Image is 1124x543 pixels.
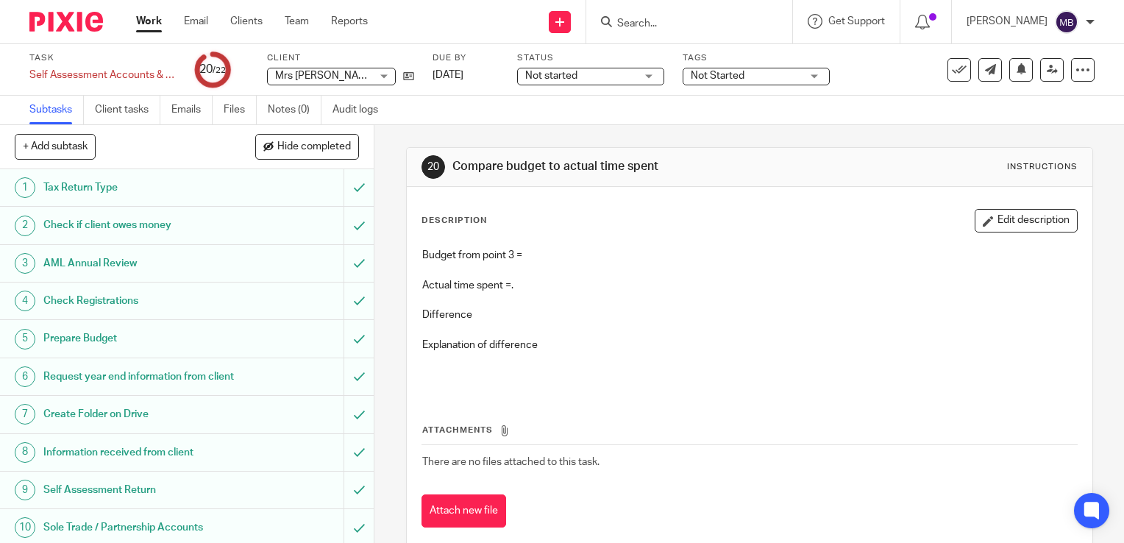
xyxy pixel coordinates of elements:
[43,214,234,236] h1: Check if client owes money
[421,155,445,179] div: 20
[15,253,35,274] div: 3
[1007,161,1078,173] div: Instructions
[691,71,744,81] span: Not Started
[15,291,35,311] div: 4
[277,141,351,153] span: Hide completed
[136,14,162,29] a: Work
[43,177,234,199] h1: Tax Return Type
[616,18,748,31] input: Search
[15,177,35,198] div: 1
[975,209,1078,233] button: Edit description
[517,52,664,64] label: Status
[29,68,177,82] div: Self Assessment Accounts &amp; Tax Returns
[43,252,234,274] h1: AML Annual Review
[15,480,35,500] div: 9
[43,517,234,539] h1: Sole Trade / Partnership Accounts
[95,96,160,124] a: Client tasks
[213,66,226,74] small: /22
[15,442,35,463] div: 8
[29,52,177,64] label: Task
[525,71,577,81] span: Not started
[1055,10,1078,34] img: svg%3E
[828,16,885,26] span: Get Support
[15,134,96,159] button: + Add subtask
[29,68,177,82] div: Self Assessment Accounts & Tax Returns
[422,308,1077,322] p: Difference
[452,159,780,174] h1: Compare budget to actual time spent
[285,14,309,29] a: Team
[332,96,389,124] a: Audit logs
[422,457,600,467] span: There are no files attached to this task.
[43,290,234,312] h1: Check Registrations
[967,14,1047,29] p: [PERSON_NAME]
[230,14,263,29] a: Clients
[15,216,35,236] div: 2
[29,12,103,32] img: Pixie
[15,329,35,349] div: 5
[15,404,35,425] div: 7
[421,215,487,227] p: Description
[43,403,234,425] h1: Create Folder on Drive
[29,96,84,124] a: Subtasks
[268,96,321,124] a: Notes (0)
[422,278,1077,293] p: Actual time spent =.
[331,14,368,29] a: Reports
[199,61,226,78] div: 20
[255,134,359,159] button: Hide completed
[15,366,35,387] div: 6
[275,71,459,81] span: Mrs [PERSON_NAME] [PERSON_NAME]
[43,479,234,501] h1: Self Assessment Return
[43,366,234,388] h1: Request year end information from client
[422,338,1077,352] p: Explanation of difference
[15,517,35,538] div: 10
[422,248,1077,263] p: Budget from point 3 =
[184,14,208,29] a: Email
[421,494,506,528] button: Attach new file
[171,96,213,124] a: Emails
[422,426,493,434] span: Attachments
[683,52,830,64] label: Tags
[43,441,234,464] h1: Information received from client
[267,52,414,64] label: Client
[433,70,463,80] span: [DATE]
[43,327,234,349] h1: Prepare Budget
[433,52,499,64] label: Due by
[224,96,257,124] a: Files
